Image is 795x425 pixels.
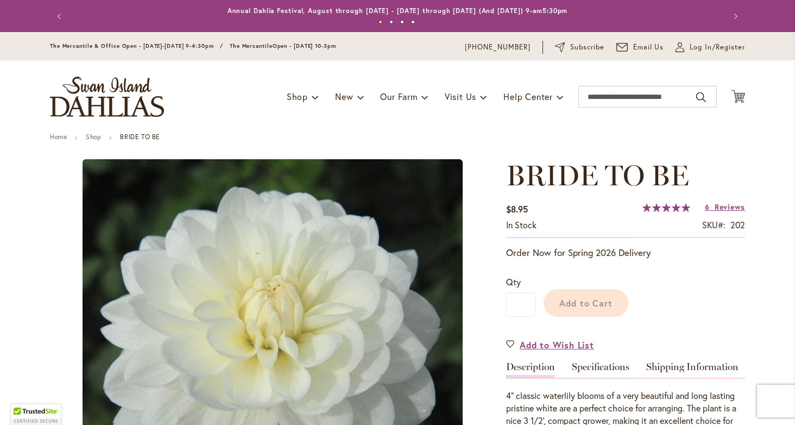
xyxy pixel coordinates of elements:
span: The Mercantile & Office Open - [DATE]-[DATE] 9-4:30pm / The Mercantile [50,42,273,49]
span: Subscribe [570,42,604,53]
a: Log In/Register [676,42,745,53]
span: Reviews [715,202,745,212]
span: BRIDE TO BE [506,158,689,192]
a: store logo [50,77,164,117]
a: Email Us [616,42,664,53]
span: In stock [506,219,537,230]
button: 1 of 4 [378,20,382,24]
a: Add to Wish List [506,339,594,351]
span: Log In/Register [690,42,745,53]
button: Next [723,5,745,27]
span: 6 [705,202,710,212]
a: 6 Reviews [705,202,745,212]
span: Email Us [633,42,664,53]
span: Our Farm [380,91,417,102]
span: Open - [DATE] 10-3pm [273,42,336,49]
span: Help Center [503,91,553,102]
button: Previous [50,5,72,27]
div: 100% [642,203,690,212]
strong: BRIDE TO BE [120,133,160,141]
span: Qty [506,276,521,287]
span: Shop [287,91,308,102]
p: Order Now for Spring 2026 Delivery [506,246,745,259]
div: Availability [506,219,537,232]
button: 4 of 4 [411,20,415,24]
span: $8.95 [506,203,528,215]
div: 202 [730,219,745,232]
a: Shop [86,133,101,141]
a: Subscribe [555,42,604,53]
a: Home [50,133,67,141]
div: TrustedSite Certified [11,404,61,425]
button: 2 of 4 [389,20,393,24]
span: Visit Us [445,91,476,102]
button: 3 of 4 [400,20,404,24]
span: Add to Wish List [520,339,594,351]
strong: SKU [702,219,725,230]
a: Annual Dahlia Festival, August through [DATE] - [DATE] through [DATE] (And [DATE]) 9-am5:30pm [228,7,568,15]
a: [PHONE_NUMBER] [465,42,531,53]
a: Specifications [572,362,629,378]
span: New [335,91,353,102]
a: Description [506,362,555,378]
a: Shipping Information [646,362,739,378]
